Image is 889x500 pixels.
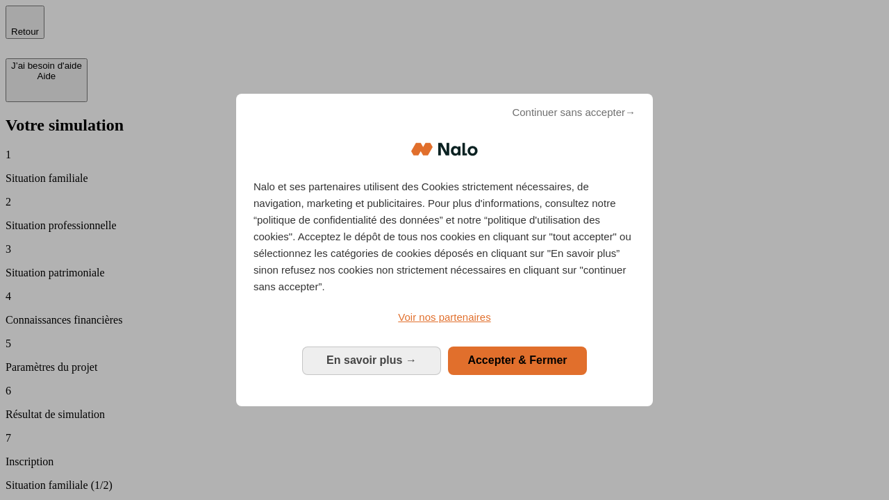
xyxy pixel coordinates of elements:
[512,104,635,121] span: Continuer sans accepter→
[467,354,567,366] span: Accepter & Fermer
[398,311,490,323] span: Voir nos partenaires
[254,178,635,295] p: Nalo et ses partenaires utilisent des Cookies strictement nécessaires, de navigation, marketing e...
[302,347,441,374] button: En savoir plus: Configurer vos consentements
[236,94,653,406] div: Bienvenue chez Nalo Gestion du consentement
[254,309,635,326] a: Voir nos partenaires
[448,347,587,374] button: Accepter & Fermer: Accepter notre traitement des données et fermer
[326,354,417,366] span: En savoir plus →
[411,128,478,170] img: Logo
